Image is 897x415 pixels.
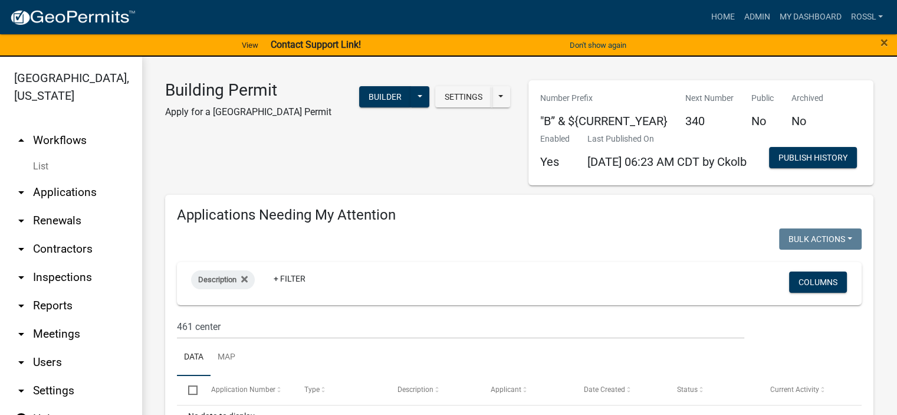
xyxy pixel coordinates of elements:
span: Description [397,385,433,394]
span: Description [198,275,236,284]
p: Number Prefix [540,92,668,104]
span: Type [304,385,320,394]
h5: 340 [685,114,734,128]
p: Next Number [685,92,734,104]
i: arrow_drop_down [14,270,28,285]
span: Date Created [584,385,625,394]
i: arrow_drop_down [14,299,28,313]
a: + Filter [264,268,315,289]
i: arrow_drop_down [14,242,28,256]
h5: No [791,114,823,128]
a: Data [177,339,211,377]
datatable-header-cell: Applicant [479,376,573,404]
a: Admin [739,6,774,28]
datatable-header-cell: Application Number [199,376,293,404]
button: Publish History [769,147,857,168]
p: Last Published On [587,133,747,145]
h4: Applications Needing My Attention [177,207,862,224]
button: Close [880,35,888,50]
p: Archived [791,92,823,104]
a: Home [706,6,739,28]
i: arrow_drop_down [14,384,28,398]
a: View [237,35,263,55]
button: Don't show again [565,35,631,55]
span: Current Activity [770,385,819,394]
span: Status [677,385,698,394]
h5: No [751,114,774,128]
datatable-header-cell: Current Activity [759,376,852,404]
input: Search for applications [177,315,744,339]
i: arrow_drop_down [14,185,28,200]
h5: "B” & ${CURRENT_YEAR} [540,114,668,128]
i: arrow_drop_down [14,355,28,370]
span: Application Number [211,385,275,394]
datatable-header-cell: Status [666,376,759,404]
datatable-header-cell: Date Created [573,376,666,404]
button: Bulk Actions [779,228,862,250]
i: arrow_drop_down [14,327,28,341]
h3: Building Permit [165,80,331,100]
span: [DATE] 06:23 AM CDT by Ckolb [587,155,747,169]
p: Public [751,92,774,104]
strong: Contact Support Link! [270,39,360,50]
p: Apply for a [GEOGRAPHIC_DATA] Permit [165,105,331,119]
span: × [880,34,888,51]
i: arrow_drop_up [14,133,28,148]
wm-modal-confirm: Workflow Publish History [769,153,857,163]
span: Applicant [491,385,521,394]
datatable-header-cell: Description [386,376,479,404]
button: Builder [359,86,411,107]
datatable-header-cell: Select [177,376,199,404]
p: Enabled [540,133,570,145]
a: RossL [846,6,888,28]
h5: Yes [540,155,570,169]
button: Settings [435,86,492,107]
i: arrow_drop_down [14,214,28,228]
button: Columns [789,272,847,293]
datatable-header-cell: Type [293,376,386,404]
a: Map [211,339,242,377]
a: My Dashboard [774,6,846,28]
